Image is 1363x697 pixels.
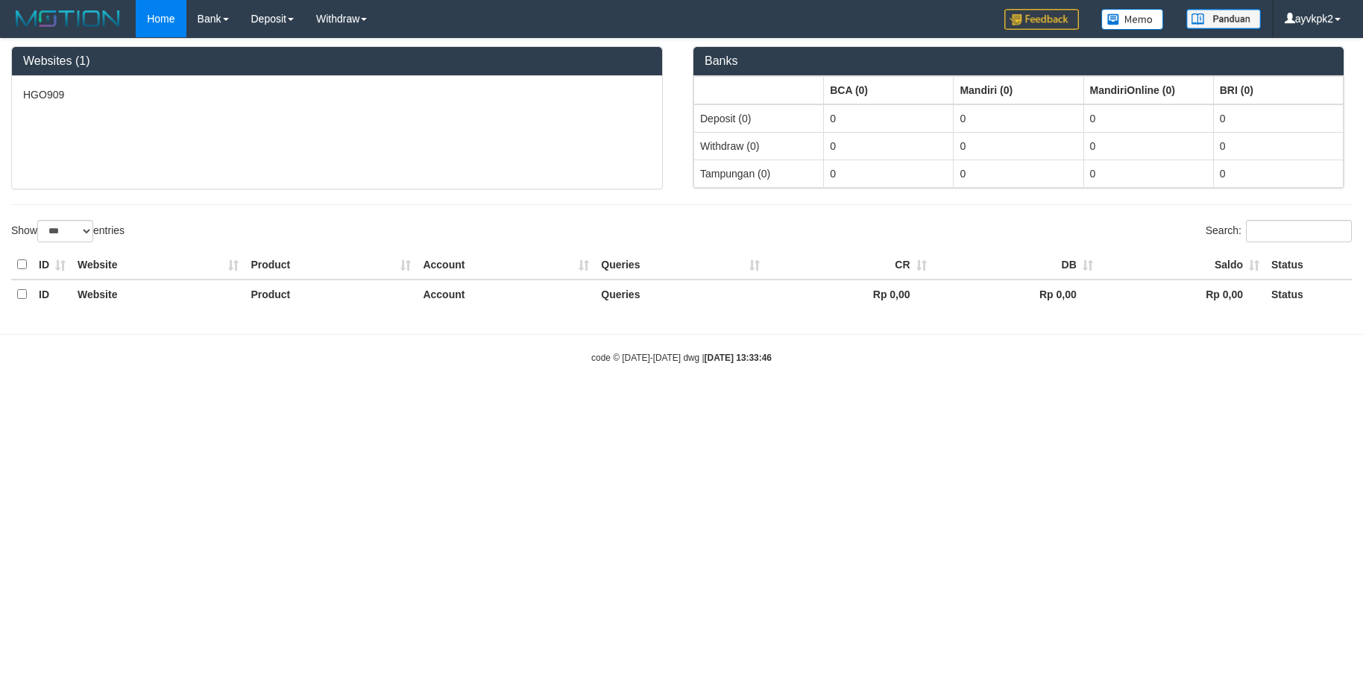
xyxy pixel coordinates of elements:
td: 0 [1083,132,1213,160]
th: Website [72,280,245,309]
td: 0 [954,104,1083,133]
th: Account [417,250,595,280]
td: 0 [1213,160,1343,187]
td: 0 [1083,104,1213,133]
img: panduan.png [1186,9,1261,29]
th: Saldo [1099,250,1265,280]
th: Status [1265,280,1352,309]
h3: Websites (1) [23,54,651,68]
img: Button%20Memo.svg [1101,9,1164,30]
th: Rp 0,00 [1099,280,1265,309]
td: 0 [954,132,1083,160]
select: Showentries [37,220,93,242]
h3: Banks [705,54,1332,68]
img: Feedback.jpg [1004,9,1079,30]
th: ID [33,280,72,309]
td: 0 [1213,132,1343,160]
label: Search: [1206,220,1352,242]
th: Group: activate to sort column ascending [1213,76,1343,104]
th: Group: activate to sort column ascending [954,76,1083,104]
th: Group: activate to sort column ascending [824,76,954,104]
th: Rp 0,00 [766,280,932,309]
th: Group: activate to sort column ascending [694,76,824,104]
th: Website [72,250,245,280]
td: 0 [824,104,954,133]
label: Show entries [11,220,125,242]
td: Tampungan (0) [694,160,824,187]
small: code © [DATE]-[DATE] dwg | [591,353,772,363]
td: Withdraw (0) [694,132,824,160]
td: 0 [1083,160,1213,187]
th: Rp 0,00 [933,280,1099,309]
th: CR [766,250,932,280]
td: 0 [954,160,1083,187]
th: Queries [595,280,766,309]
th: DB [933,250,1099,280]
td: 0 [824,160,954,187]
th: ID [33,250,72,280]
td: 0 [1213,104,1343,133]
p: HGO909 [23,87,651,102]
td: Deposit (0) [694,104,824,133]
strong: [DATE] 13:33:46 [705,353,772,363]
th: Queries [595,250,766,280]
td: 0 [824,132,954,160]
input: Search: [1246,220,1352,242]
th: Product [245,280,417,309]
th: Account [417,280,595,309]
th: Product [245,250,417,280]
th: Status [1265,250,1352,280]
th: Group: activate to sort column ascending [1083,76,1213,104]
img: MOTION_logo.png [11,7,125,30]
